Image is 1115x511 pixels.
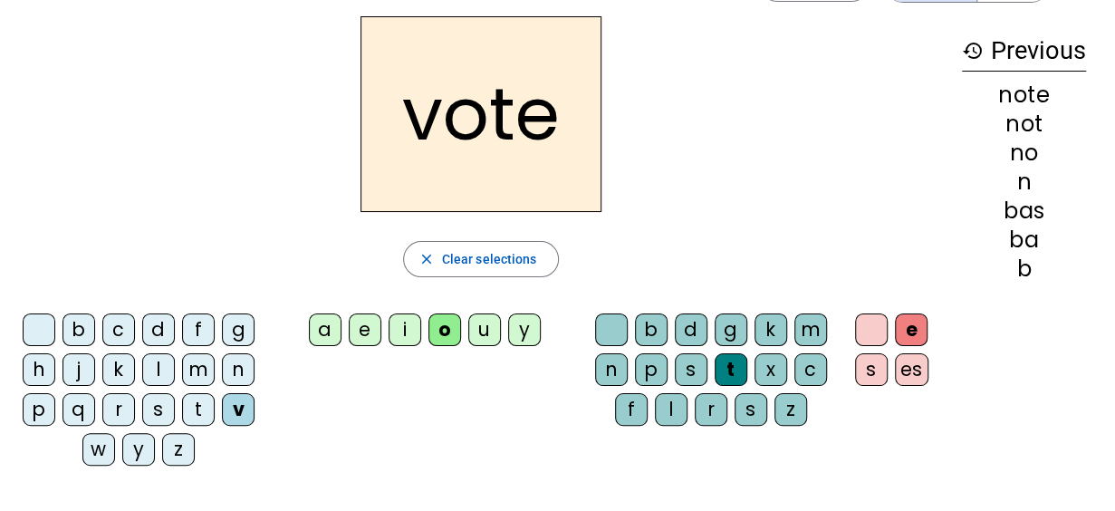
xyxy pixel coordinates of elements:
div: s [855,353,888,386]
div: no [962,142,1086,164]
div: k [102,353,135,386]
div: r [695,393,727,426]
mat-icon: close [418,251,435,267]
div: s [142,393,175,426]
div: s [675,353,707,386]
div: not [962,113,1086,135]
div: d [142,313,175,346]
div: j [62,353,95,386]
button: Clear selections [403,241,560,277]
span: Clear selections [442,248,537,270]
div: n [222,353,255,386]
div: l [655,393,687,426]
div: c [102,313,135,346]
h3: Previous [962,31,1086,72]
div: r [102,393,135,426]
div: d [675,313,707,346]
div: a [309,313,341,346]
div: e [349,313,381,346]
div: b [62,313,95,346]
div: g [222,313,255,346]
div: f [615,393,648,426]
div: n [595,353,628,386]
div: s [735,393,767,426]
div: v [222,393,255,426]
div: y [508,313,541,346]
div: p [635,353,668,386]
div: t [182,393,215,426]
div: c [794,353,827,386]
div: u [468,313,501,346]
div: p [23,393,55,426]
div: es [895,353,928,386]
div: y [122,433,155,466]
div: m [794,313,827,346]
div: m [182,353,215,386]
div: x [755,353,787,386]
div: t [715,353,747,386]
div: l [142,353,175,386]
div: e [895,313,928,346]
div: bas [962,200,1086,222]
div: z [774,393,807,426]
div: k [755,313,787,346]
div: note [962,84,1086,106]
div: b [635,313,668,346]
div: o [428,313,461,346]
div: w [82,433,115,466]
div: q [62,393,95,426]
div: g [715,313,747,346]
div: i [389,313,421,346]
div: z [162,433,195,466]
div: n [962,171,1086,193]
div: f [182,313,215,346]
div: ba [962,229,1086,251]
mat-icon: history [962,40,984,62]
div: h [23,353,55,386]
h2: vote [360,16,601,212]
div: b [962,258,1086,280]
